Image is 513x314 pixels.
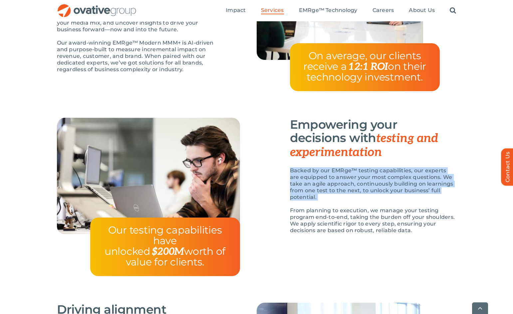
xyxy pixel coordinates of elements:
a: Services [261,7,284,14]
span: worth of value for clients. [126,245,225,268]
span: 12:1 ROI [348,61,388,73]
p: Our award-winning EMRge™ Modern MMM+ is AI-driven and purpose-built to measure incremental impact... [57,40,223,73]
h3: Empowering your decisions with [290,118,456,159]
img: Measurement – Testing and Experimentation [57,118,240,234]
p: Backed by our EMRge™ testing capabilities, our experts are equipped to answer your most complex q... [290,167,456,201]
span: $200M [152,246,184,258]
a: OG_Full_horizontal_RGB [57,3,137,10]
span: on their technology investment. [307,60,426,83]
a: EMRge™ Technology [299,7,358,14]
span: testing and experimentation [290,131,438,160]
a: Careers [373,7,394,14]
p: From planning to execution, we manage your testing program end-to-end, taking the burden off your... [290,207,456,234]
a: Search [450,7,456,14]
a: About Us [409,7,435,14]
span: On average, our clients receive a [303,50,421,73]
a: Impact [226,7,246,14]
span: Our testing capabilities have unlocked [105,224,222,257]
